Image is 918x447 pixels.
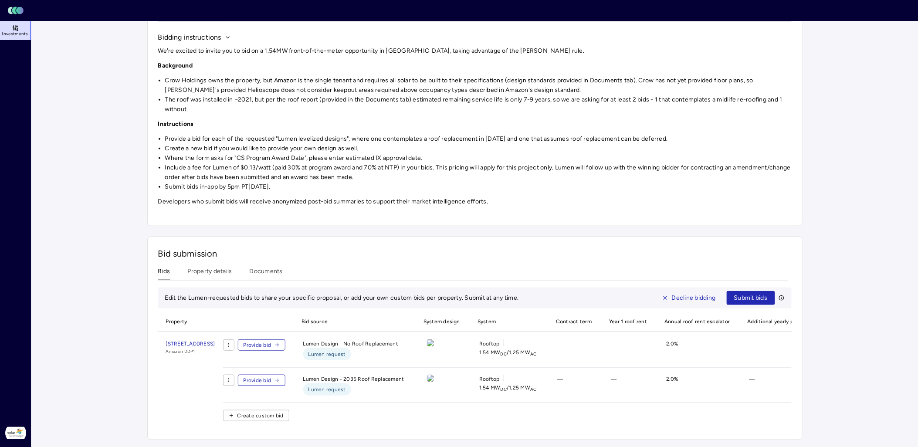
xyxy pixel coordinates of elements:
[165,144,792,153] li: Create a new bid if you would like to provide your own design as well.
[238,339,286,351] button: Provide bid
[604,339,652,360] div: —
[659,312,735,331] span: Annual roof rent escalator
[551,312,597,331] span: Contract term
[188,267,232,280] button: Property details
[501,351,507,357] sub: DC
[742,339,820,360] div: —
[158,32,231,43] button: Bidding instructions
[244,341,271,349] span: Provide bid
[166,341,215,347] span: [STREET_ADDRESS]
[551,339,597,360] div: —
[479,348,537,357] span: 1.54 MW / 1.25 MW
[158,267,170,280] button: Bids
[742,375,820,396] div: —
[237,411,284,420] span: Create custom bid
[742,312,820,331] span: Additional yearly payments
[250,267,283,280] button: Documents
[165,163,792,182] li: Include a fee for Lumen of $0.13/watt (paid 30% at program award and 70% at NTP) in your bids. Th...
[308,385,346,394] span: Lumen request
[659,339,735,360] div: 2.0%
[238,375,286,386] button: Provide bid
[165,294,519,301] span: Edit the Lumen-requested bids to share your specific proposal, or add your own custom bids per pr...
[308,350,346,359] span: Lumen request
[655,291,723,305] button: Decline bidding
[296,312,411,331] span: Bid source
[158,312,223,331] span: Property
[166,339,215,348] a: [STREET_ADDRESS]
[479,375,500,383] span: Rooftop
[165,76,792,95] li: Crow Holdings owns the property, but Amazon is the single tenant and requires all solar to be bui...
[158,120,194,128] strong: Instructions
[418,312,465,331] span: System design
[158,46,792,56] p: We're excited to invite you to bid on a 1.54MW front-of-the-meter opportunity in [GEOGRAPHIC_DATA...
[501,386,507,392] sub: DC
[165,182,792,192] li: Submit bids in-app by 5pm PT[DATE].
[427,375,434,382] img: view
[530,351,537,357] sub: AC
[2,31,28,37] span: Investments
[427,339,434,346] img: view
[604,312,652,331] span: Year 1 roof rent
[5,423,26,444] img: Solar Landscape
[296,375,411,396] div: Lumen Design - 2035 Roof Replacement
[158,197,792,207] p: Developers who submit bids will receive anonymized post-bid summaries to support their market int...
[244,376,271,385] span: Provide bid
[166,348,215,355] span: Amazon DDP1
[734,293,768,303] span: Submit bids
[158,62,193,69] strong: Background
[223,410,289,421] button: Create custom bid
[530,386,537,392] sub: AC
[165,153,792,163] li: Where the form asks for "CS Program Award Date", please enter estimated IX approval date.
[296,339,411,360] div: Lumen Design - No Roof Replacement
[727,291,775,305] button: Submit bids
[165,95,792,114] li: The roof was installed in ~2021, but per the roof report (provided in the Documents tab) estimate...
[158,32,221,43] span: Bidding instructions
[672,293,716,303] span: Decline bidding
[472,312,544,331] span: System
[604,375,652,396] div: —
[158,248,217,259] span: Bid submission
[479,383,537,392] span: 1.54 MW / 1.25 MW
[479,339,500,348] span: Rooftop
[165,134,792,144] li: Provide a bid for each of the requested "Lumen levelized designs", where one contemplates a roof ...
[551,375,597,396] div: —
[659,375,735,396] div: 2.0%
